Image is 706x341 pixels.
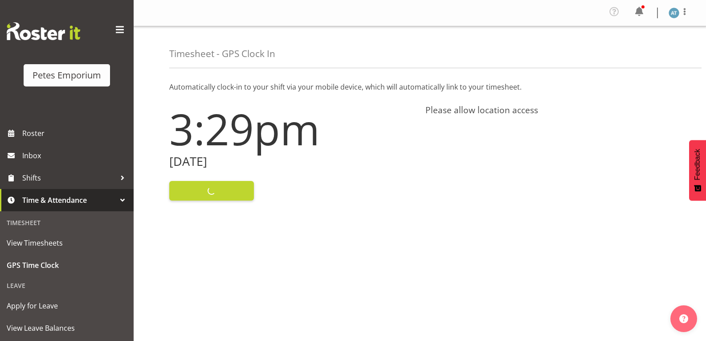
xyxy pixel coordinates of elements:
a: GPS Time Clock [2,254,131,276]
button: Feedback - Show survey [689,140,706,201]
a: View Timesheets [2,232,131,254]
div: Petes Emporium [33,69,101,82]
span: Roster [22,127,129,140]
span: Time & Attendance [22,193,116,207]
div: Timesheet [2,214,131,232]
h2: [DATE] [169,155,415,168]
h1: 3:29pm [169,105,415,153]
span: Apply for Leave [7,299,127,312]
img: alex-micheal-taniwha5364.jpg [669,8,679,18]
h4: Timesheet - GPS Clock In [169,49,275,59]
img: help-xxl-2.png [679,314,688,323]
p: Automatically clock-in to your shift via your mobile device, which will automatically link to you... [169,82,670,92]
span: View Leave Balances [7,321,127,335]
a: Apply for Leave [2,295,131,317]
img: Rosterit website logo [7,22,80,40]
span: Shifts [22,171,116,185]
div: Leave [2,276,131,295]
h4: Please allow location access [425,105,671,115]
a: View Leave Balances [2,317,131,339]
span: Inbox [22,149,129,162]
span: Feedback [694,149,702,180]
span: GPS Time Clock [7,259,127,272]
span: View Timesheets [7,236,127,250]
